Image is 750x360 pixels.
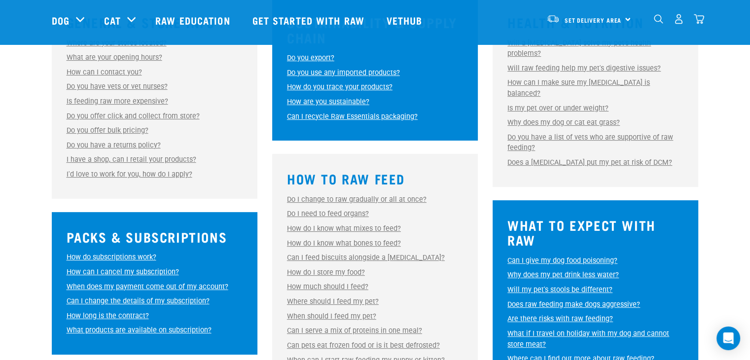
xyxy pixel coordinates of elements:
[507,329,669,349] a: What if I travel on holiday with my dog and cannot store meat?
[716,326,740,350] div: Open Intercom Messenger
[507,118,620,127] a: Why does my dog or cat eat grass?
[287,54,334,62] a: Do you export?
[507,217,683,248] h3: What to Expect With Raw
[287,224,401,233] a: How do I know what mixes to feed?
[287,283,368,291] a: How much should I feed?
[565,18,622,22] span: Set Delivery Area
[67,268,179,276] a: How can I cancel my subscription?
[67,53,162,62] a: What are your opening hours?
[67,283,228,291] a: When does my payment come out of my account?
[67,229,243,245] h3: Packs & Subscriptions
[377,0,435,40] a: Vethub
[287,268,365,277] a: How do I store my food?
[67,253,156,261] a: How do subscriptions work?
[287,312,376,321] a: When should I feed my pet?
[546,14,560,23] img: van-moving.png
[507,256,617,265] a: Can I give my dog food poisoning?
[67,126,148,135] a: Do you offer bulk pricing?
[67,155,196,164] a: I have a shop, can I retail your products?
[694,14,704,24] img: home-icon@2x.png
[674,14,684,24] img: user.png
[243,0,377,40] a: Get started with Raw
[507,271,619,279] a: Why does my pet drink less water?
[67,82,168,91] a: Do you have vets or vet nurses?
[507,104,608,112] a: Is my pet over or under weight?
[67,39,167,47] a: Where are your stores located?
[67,141,161,149] a: Do you have a returns policy?
[287,326,422,335] a: Can I serve a mix of proteins in one meal?
[67,170,192,179] a: I'd love to work for you, how do I apply?
[67,97,168,106] a: Is feeding raw more expensive?
[287,239,401,248] a: How do I know what bones to feed?
[507,158,672,167] a: Does a [MEDICAL_DATA] put my pet at risk of DCM?
[287,112,418,121] a: Can I recycle Raw Essentials packaging?
[507,300,640,309] a: Does raw feeding make dogs aggressive?
[287,69,400,77] a: Do you use any imported products?
[104,13,121,28] a: Cat
[287,195,427,204] a: Do I change to raw gradually or all at once?
[287,297,379,306] a: Where should I feed my pet?
[145,0,242,40] a: Raw Education
[52,13,70,28] a: Dog
[67,312,149,320] a: How long is the contract?
[654,14,663,24] img: home-icon-1@2x.png
[287,171,463,186] h3: How to Raw Feed
[507,315,613,323] a: Are there risks with raw feeding?
[67,112,200,120] a: Do you offer click and collect from store?
[287,83,393,91] a: How do you trace your products?
[287,253,445,262] a: Can I feed biscuits alongside a [MEDICAL_DATA]?
[287,210,369,218] a: Do I need to feed organs?
[287,341,440,350] a: Can pets eat frozen food or is it best defrosted?
[67,68,142,76] a: How can I contact you?
[507,286,612,294] a: Will my pet's stools be different?
[287,98,369,106] a: How are you sustainable?
[67,326,212,334] a: What products are available on subscription?
[507,64,661,72] a: Will raw feeding help my pet's digestive issues?
[507,78,650,98] a: How can I make sure my [MEDICAL_DATA] is balanced?
[67,297,210,305] a: Can I change the details of my subscription?
[507,133,673,152] a: Do you have a list of vets who are supportive of raw feeding?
